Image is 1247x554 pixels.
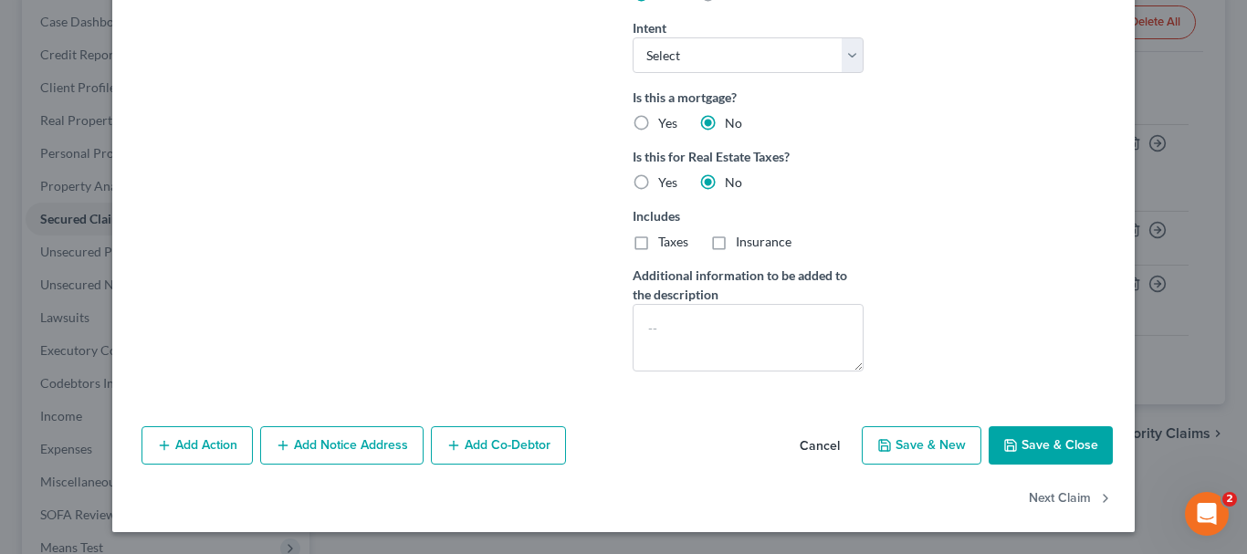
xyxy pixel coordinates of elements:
[260,426,424,465] button: Add Notice Address
[431,426,566,465] button: Add Co-Debtor
[1222,492,1237,507] span: 2
[658,174,677,190] span: Yes
[725,174,742,190] span: No
[658,115,677,131] span: Yes
[989,426,1113,465] button: Save & Close
[785,428,854,465] button: Cancel
[862,426,981,465] button: Save & New
[1185,492,1229,536] iframe: Intercom live chat
[141,426,253,465] button: Add Action
[736,234,791,249] span: Insurance
[633,88,864,107] label: Is this a mortgage?
[658,234,688,249] span: Taxes
[633,147,864,166] label: Is this for Real Estate Taxes?
[633,206,864,225] label: Includes
[1029,479,1113,517] button: Next Claim
[633,18,666,37] label: Intent
[725,115,742,131] span: No
[633,266,864,304] label: Additional information to be added to the description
